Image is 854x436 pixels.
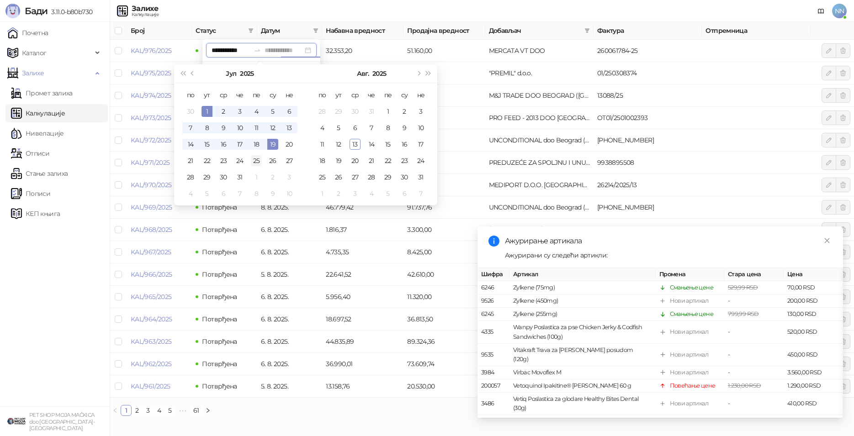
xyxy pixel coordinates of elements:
[215,152,232,169] td: 2025-07-23
[202,139,212,150] div: 15
[489,26,581,36] span: Добављач
[347,87,363,103] th: ср
[670,368,708,377] div: Нови артикал
[199,103,215,120] td: 2025-07-01
[131,203,172,211] a: KAL/969/2025
[131,136,171,144] a: KAL/972/2025
[202,106,212,117] div: 1
[363,152,380,169] td: 2025-08-21
[257,196,322,219] td: 8. 8. 2025.
[396,169,413,185] td: 2025-08-30
[232,87,248,103] th: че
[251,188,262,199] div: 8
[333,172,344,183] div: 26
[11,124,64,142] a: Нивелације
[403,22,485,40] th: Продајна вредност
[399,188,410,199] div: 6
[322,62,403,84] td: 11.338,32
[121,405,131,415] a: 1
[399,155,410,166] div: 23
[185,188,196,199] div: 4
[396,136,413,152] td: 2025-08-16
[485,107,594,129] td: PRO FEED - 2013 DOO NOVI SAD
[485,174,594,196] td: MEDIPORT D.O.O. BEOGRAD
[366,188,377,199] div: 4
[284,155,295,166] div: 27
[234,172,245,183] div: 31
[317,106,328,117] div: 28
[131,69,171,77] a: KAL/975/2025
[380,185,396,202] td: 2025-09-05
[234,106,245,117] div: 3
[314,103,330,120] td: 2025-07-28
[215,185,232,202] td: 2025-08-06
[382,188,393,199] div: 5
[182,103,199,120] td: 2025-06-30
[403,129,485,152] td: 47.130,00
[347,120,363,136] td: 2025-08-06
[251,122,262,133] div: 11
[199,185,215,202] td: 2025-08-05
[347,103,363,120] td: 2025-07-30
[317,155,328,166] div: 18
[281,120,297,136] td: 2025-07-13
[232,136,248,152] td: 2025-07-17
[347,169,363,185] td: 2025-08-27
[199,136,215,152] td: 2025-07-15
[267,122,278,133] div: 12
[314,152,330,169] td: 2025-08-18
[415,106,426,117] div: 3
[322,196,403,219] td: 46.779,42
[232,152,248,169] td: 2025-07-24
[11,104,65,122] a: Калкулације
[583,24,592,37] span: filter
[399,122,410,133] div: 9
[248,103,265,120] td: 2025-07-04
[670,327,708,336] div: Нови артикал
[317,188,328,199] div: 1
[814,4,828,18] a: Документација
[413,152,429,169] td: 2025-08-24
[131,47,171,55] a: KAL/976/2025
[261,26,309,36] span: Датум
[330,103,347,120] td: 2025-07-29
[265,136,281,152] td: 2025-07-19
[284,172,295,183] div: 3
[350,188,361,199] div: 3
[202,122,212,133] div: 8
[485,129,594,152] td: UNCONDITIONAL doo Beograd (Zemun)
[382,172,393,183] div: 29
[413,103,429,120] td: 2025-08-03
[182,87,199,103] th: по
[254,47,261,54] span: to
[132,405,143,416] li: 2
[234,155,245,166] div: 24
[182,152,199,169] td: 2025-07-21
[267,172,278,183] div: 2
[185,106,196,117] div: 30
[215,120,232,136] td: 2025-07-09
[333,155,344,166] div: 19
[232,185,248,202] td: 2025-08-07
[226,64,236,83] button: Изабери месец
[363,169,380,185] td: 2025-08-28
[485,152,594,174] td: PREDUZEĆE ZA SPOLJNU I UNUTRAŠNJU TRGOVINU I USLUGE NELT CO. DOO DOBANOVCI
[267,139,278,150] div: 19
[670,310,713,319] div: Смањење цене
[317,172,328,183] div: 25
[131,270,172,278] a: KAL/966/2025
[311,24,320,37] span: filter
[284,188,295,199] div: 10
[399,106,410,117] div: 2
[127,22,192,40] th: Број
[154,405,164,416] li: 4
[202,155,212,166] div: 22
[322,40,403,62] td: 32.353,20
[131,226,172,234] a: KAL/968/2025
[330,136,347,152] td: 2025-08-12
[313,28,318,33] span: filter
[363,136,380,152] td: 2025-08-14
[314,87,330,103] th: по
[284,106,295,117] div: 6
[396,152,413,169] td: 2025-08-23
